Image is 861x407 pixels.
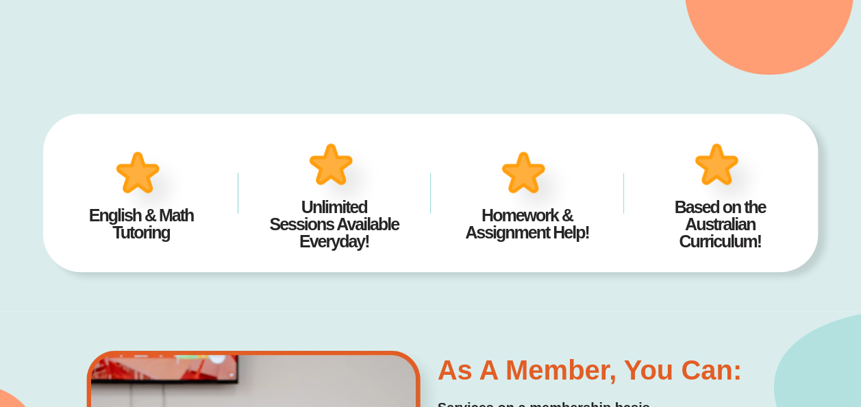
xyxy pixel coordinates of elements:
[451,207,603,241] h4: Homework & Assignment Help!
[644,199,795,250] h4: Based on the Australian Curriculum!
[65,207,216,241] h4: English & Math Tutoring
[633,252,861,407] iframe: Chat Widget
[258,199,410,250] h4: Unlimited Sessions Available Everyday!
[438,356,812,384] h3: As a member, you can:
